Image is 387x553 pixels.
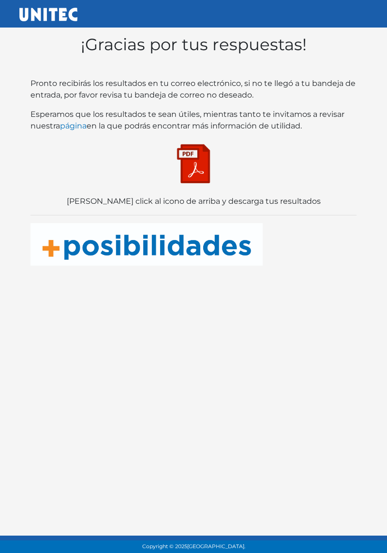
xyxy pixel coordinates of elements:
[30,109,357,132] p: Esperamos que los resultados te sean útiles, mientras tanto te invitamos a revisar nuestra en la ...
[30,196,357,207] p: [PERSON_NAME] click al icono de arriba y descarga tus resultados
[30,78,357,101] p: , si no te llegó a tu bandeja de entrada, por favor revisa tu bandeja de correo no deseado.
[187,543,245,550] span: [GEOGRAPHIC_DATA].
[30,223,263,266] img: posibilidades naranja
[169,140,218,188] img: Descarga tus resultados
[30,79,241,88] bold: Pronto recibirás los resultados en tu correo electrónico
[19,8,77,21] img: UNITEC
[60,121,87,130] a: página
[30,35,357,55] h1: ¡Gracias por tus respuestas!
